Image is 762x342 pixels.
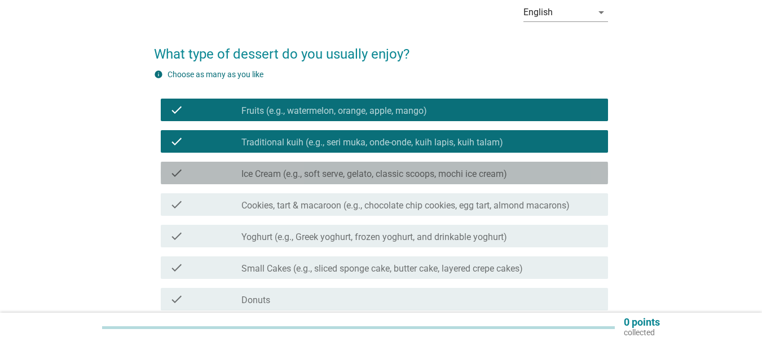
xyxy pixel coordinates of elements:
[154,70,163,79] i: info
[523,7,553,17] div: English
[170,261,183,274] i: check
[241,200,570,211] label: Cookies, tart & macaroon (e.g., chocolate chip cookies, egg tart, almond macarons)
[241,295,270,306] label: Donuts
[241,137,503,148] label: Traditional kuih (e.g., seri muka, onde-onde, kuih lapis, kuih talam)
[170,198,183,211] i: check
[624,317,660,327] p: 0 points
[241,232,507,243] label: Yoghurt (e.g., Greek yoghurt, frozen yoghurt, and drinkable yoghurt)
[154,33,608,64] h2: What type of dessert do you usually enjoy?
[624,327,660,337] p: collected
[170,103,183,117] i: check
[241,263,523,274] label: Small Cakes (e.g., sliced sponge cake, butter cake, layered crepe cakes)
[170,292,183,306] i: check
[241,105,427,117] label: Fruits (e.g., watermelon, orange, apple, mango)
[170,166,183,180] i: check
[170,135,183,148] i: check
[594,6,608,19] i: arrow_drop_down
[170,229,183,243] i: check
[168,70,263,79] label: Choose as many as you like
[241,168,507,180] label: Ice Cream (e.g., soft serve, gelato, classic scoops, mochi ice cream)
